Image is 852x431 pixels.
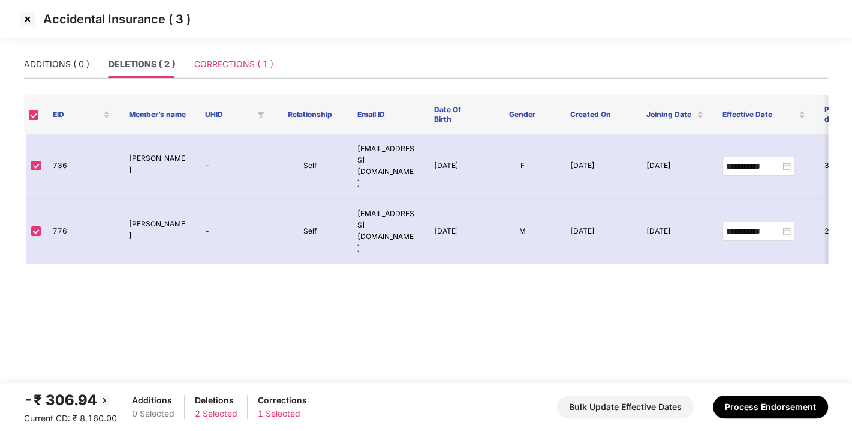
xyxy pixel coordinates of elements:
p: [PERSON_NAME] [129,153,186,176]
td: F [484,134,560,199]
td: 736 [43,134,119,199]
div: -₹ 306.94 [24,389,117,412]
th: Effective Date [713,95,815,134]
span: filter [255,107,267,122]
span: Current CD: ₹ 8,160.00 [24,413,117,423]
span: UHID [205,110,252,119]
div: 1 Selected [258,407,307,420]
th: Member’s name [119,95,195,134]
img: svg+xml;base64,PHN2ZyBpZD0iQ3Jvc3MtMzJ4MzIiIHhtbG5zPSJodHRwOi8vd3d3LnczLm9yZy8yMDAwL3N2ZyIgd2lkdG... [18,10,37,29]
th: Date Of Birth [424,95,484,134]
td: - [195,199,272,264]
div: CORRECTIONS ( 1 ) [194,58,273,71]
th: Created On [560,95,636,134]
td: [DATE] [560,134,636,199]
th: EID [43,95,119,134]
div: DELETIONS ( 2 ) [109,58,175,71]
div: ADDITIONS ( 0 ) [24,58,89,71]
span: EID [53,110,101,119]
p: Accidental Insurance ( 3 ) [43,12,191,26]
th: Joining Date [637,95,713,134]
td: [DATE] [637,199,713,264]
span: Joining Date [646,110,694,119]
td: [DATE] [424,199,484,264]
span: filter [257,111,264,118]
th: Relationship [272,95,348,134]
button: Bulk Update Effective Dates [557,396,694,418]
div: Deletions [195,394,237,407]
td: [DATE] [560,199,636,264]
td: Self [272,199,348,264]
td: 776 [43,199,119,264]
img: svg+xml;base64,PHN2ZyBpZD0iQmFjay0yMHgyMCIgeG1sbnM9Imh0dHA6Ly93d3cudzMub3JnLzIwMDAvc3ZnIiB3aWR0aD... [97,393,112,408]
td: [DATE] [637,134,713,199]
td: [DATE] [424,134,484,199]
td: M [484,199,560,264]
div: 2 Selected [195,407,237,420]
button: Process Endorsement [713,396,828,418]
div: Corrections [258,394,307,407]
div: 0 Selected [132,407,174,420]
th: Email ID [348,95,424,134]
td: - [195,134,272,199]
th: Gender [484,95,560,134]
td: [EMAIL_ADDRESS][DOMAIN_NAME] [348,134,424,199]
td: [EMAIL_ADDRESS][DOMAIN_NAME] [348,199,424,264]
span: Effective Date [722,110,796,119]
p: [PERSON_NAME] [129,219,186,241]
td: Self [272,134,348,199]
div: Additions [132,394,174,407]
